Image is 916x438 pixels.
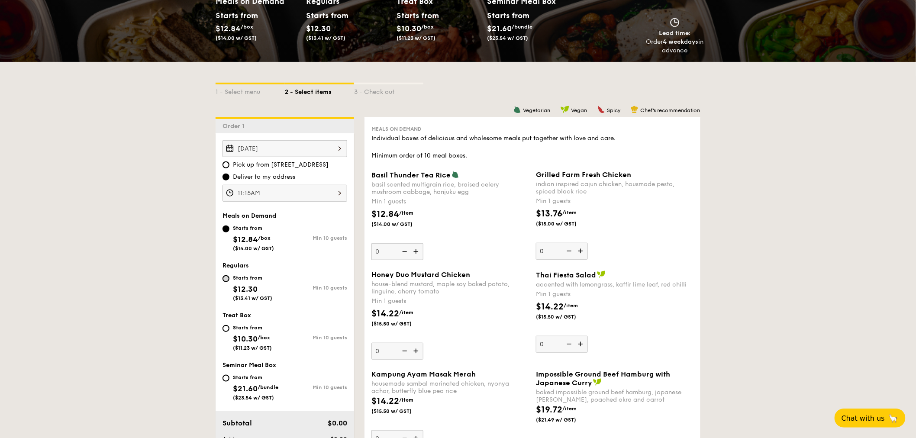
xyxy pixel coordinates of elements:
input: Starts from$21.60/bundle($23.54 w/ GST)Min 10 guests [223,375,229,382]
img: icon-vegetarian.fe4039eb.svg [513,106,521,113]
span: /item [399,210,413,216]
span: Subtotal [223,419,252,427]
div: indian inspired cajun chicken, housmade pesto, spiced black rice [536,180,693,195]
span: /bundle [258,384,278,390]
span: Order 1 [223,122,248,130]
img: icon-clock.2db775ea.svg [668,18,681,27]
span: $12.84 [216,24,241,33]
div: house-blend mustard, maple soy baked potato, linguine, cherry tomato [371,280,529,295]
div: Starts from [397,9,435,22]
div: Individual boxes of delicious and wholesome meals put together with love and care. Minimum order ... [371,134,693,160]
span: Thai Fiesta Salad [536,271,596,279]
div: Starts from [233,225,274,232]
span: /item [399,397,413,403]
div: Starts from [233,374,278,381]
img: icon-vegan.f8ff3823.svg [561,106,569,113]
div: baked impossible ground beef hamburg, japanese [PERSON_NAME], poached okra and carrot [536,389,693,403]
span: $12.30 [233,284,258,294]
span: $10.30 [397,24,421,33]
input: Honey Duo Mustard Chickenhouse-blend mustard, maple soy baked potato, linguine, cherry tomatoMin ... [371,343,423,360]
span: $14.22 [371,396,399,406]
span: ($23.54 w/ GST) [233,395,274,401]
span: ($11.23 w/ GST) [233,345,272,351]
img: icon-vegetarian.fe4039eb.svg [452,171,459,178]
div: Min 10 guests [285,235,347,241]
div: accented with lemongrass, kaffir lime leaf, red chilli [536,281,693,288]
span: Pick up from [STREET_ADDRESS] [233,161,329,169]
span: /box [258,235,271,241]
span: Grilled Farm Fresh Chicken [536,171,631,179]
span: 🦙 [888,413,899,423]
span: /bundle [512,24,532,30]
span: Basil Thunder Tea Rice [371,171,451,179]
span: /item [562,209,577,216]
img: icon-chef-hat.a58ddaea.svg [631,106,639,113]
div: Min 1 guests [371,297,529,306]
input: Basil Thunder Tea Ricebasil scented multigrain rice, braised celery mushroom cabbage, hanjuku egg... [371,243,423,260]
span: /box [421,24,434,30]
span: Spicy [607,107,620,113]
span: ($21.49 w/ GST) [536,416,595,423]
input: Thai Fiesta Saladaccented with lemongrass, kaffir lime leaf, red chilliMin 1 guests$14.22/item($1... [536,336,588,353]
span: ($15.50 w/ GST) [536,313,595,320]
span: ($13.41 w/ GST) [233,295,272,301]
div: Starts from [306,9,345,22]
span: ($14.00 w/ GST) [216,35,257,41]
input: Grilled Farm Fresh Chickenindian inspired cajun chicken, housmade pesto, spiced black riceMin 1 g... [536,243,588,260]
span: $0.00 [328,419,347,427]
input: Event date [223,140,347,157]
span: $12.30 [306,24,331,33]
input: Starts from$12.30($13.41 w/ GST)Min 10 guests [223,275,229,282]
div: Starts from [487,9,529,22]
span: $21.60 [233,384,258,393]
div: Starts from [233,324,272,331]
span: $12.84 [233,235,258,244]
div: Min 10 guests [285,285,347,291]
span: $21.60 [487,24,512,33]
span: $14.22 [536,302,564,312]
span: Impossible Ground Beef Hamburg with Japanese Curry [536,370,670,387]
span: Treat Box [223,312,251,319]
img: icon-vegan.f8ff3823.svg [597,271,606,278]
span: /item [564,303,578,309]
span: ($14.00 w/ GST) [371,221,430,228]
input: Starts from$12.84/box($14.00 w/ GST)Min 10 guests [223,225,229,232]
span: ($15.50 w/ GST) [371,320,430,327]
input: Pick up from [STREET_ADDRESS] [223,161,229,168]
span: Deliver to my address [233,173,295,181]
input: Deliver to my address [223,174,229,180]
span: ($14.00 w/ GST) [233,245,274,251]
span: /item [399,309,413,316]
span: $12.84 [371,209,399,219]
img: icon-reduce.1d2dbef1.svg [562,243,575,259]
span: $10.30 [233,334,258,344]
span: Seminar Meal Box [223,361,276,369]
div: Min 1 guests [371,197,529,206]
span: ($11.23 w/ GST) [397,35,435,41]
img: icon-vegan.f8ff3823.svg [593,378,602,386]
div: 1 - Select menu [216,84,285,97]
span: Vegetarian [523,107,550,113]
strong: 4 weekdays [663,38,699,45]
img: icon-add.58712e84.svg [575,336,588,352]
div: Starts from [233,274,272,281]
div: Min 1 guests [536,290,693,299]
input: Starts from$10.30/box($11.23 w/ GST)Min 10 guests [223,325,229,332]
span: $14.22 [371,309,399,319]
span: $13.76 [536,209,562,219]
span: /box [258,335,270,341]
span: Lead time: [659,29,691,37]
img: icon-reduce.1d2dbef1.svg [562,336,575,352]
img: icon-add.58712e84.svg [575,243,588,259]
span: ($13.41 w/ GST) [306,35,345,41]
div: 2 - Select items [285,84,354,97]
span: Chat with us [842,414,885,422]
span: Kampung Ayam Masak Merah [371,370,476,378]
span: $19.72 [536,405,562,415]
span: /item [562,406,577,412]
span: Vegan [571,107,587,113]
button: Chat with us🦙 [835,409,906,428]
span: Regulars [223,262,249,269]
span: Chef's recommendation [640,107,700,113]
div: Starts from [216,9,254,22]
